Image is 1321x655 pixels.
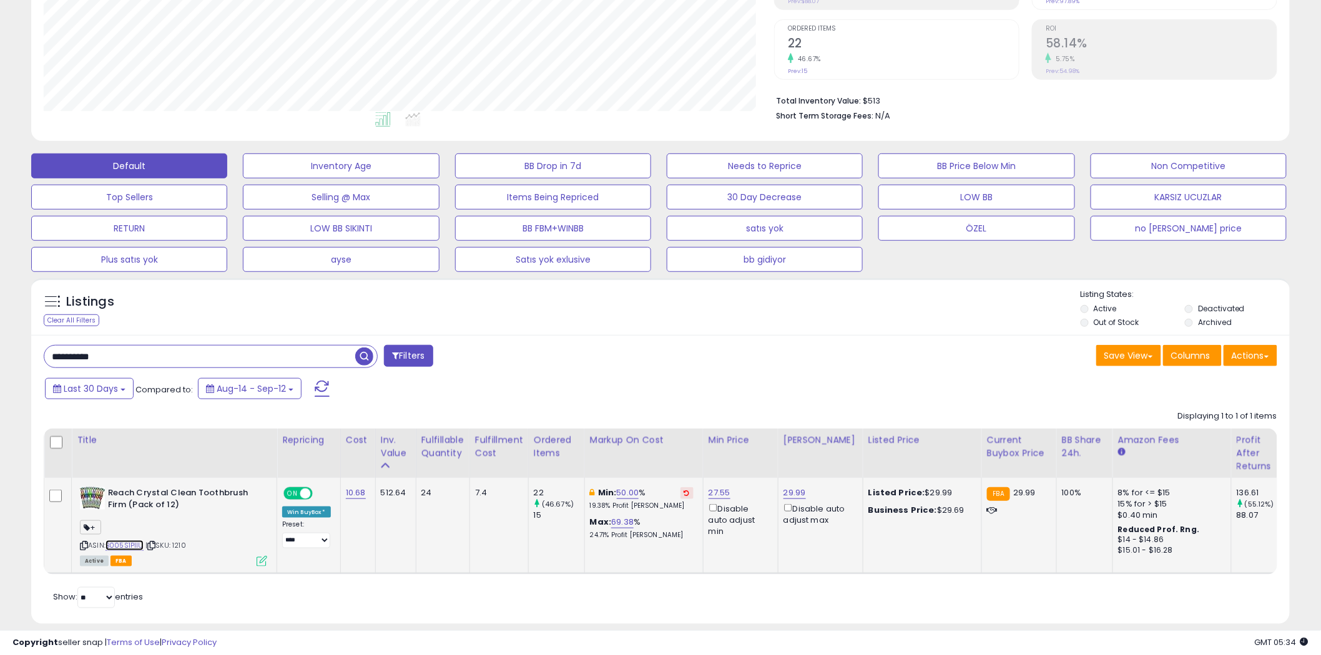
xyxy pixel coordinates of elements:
[1245,499,1274,509] small: (55.12%)
[243,185,439,210] button: Selling @ Max
[311,488,331,499] span: OFF
[421,487,460,498] div: 24
[1046,67,1079,75] small: Prev: 54.98%
[534,434,579,460] div: Ordered Items
[285,488,300,499] span: ON
[1118,498,1222,510] div: 15% for > $15
[598,487,617,498] b: Min:
[868,505,972,516] div: $29.69
[12,636,58,648] strong: Copyright
[198,378,302,399] button: Aug-14 - Sep-12
[455,185,651,210] button: Items Being Repriced
[788,26,1019,32] span: Ordered Items
[31,185,227,210] button: Top Sellers
[243,216,439,241] button: LOW BB SIKINTI
[107,636,160,648] a: Terms of Use
[346,487,366,499] a: 10.68
[135,384,193,395] span: Compared to:
[475,487,519,498] div: 7.4
[384,345,433,367] button: Filters
[31,153,227,178] button: Default
[878,153,1074,178] button: BB Price Below Min
[77,434,272,447] div: Title
[80,520,101,535] span: +
[243,153,439,178] button: Inventory Age
[1118,487,1222,498] div: 8% for <= $15
[868,487,972,498] div: $29.99
[1046,36,1277,53] h2: 58.14%
[66,293,114,311] h5: Listings
[1118,535,1222,545] div: $14 - $14.86
[106,540,144,551] a: B005S1PIIU
[381,487,406,498] div: 512.64
[80,487,267,565] div: ASIN:
[80,556,109,566] span: All listings currently available for purchase on Amazon
[31,247,227,272] button: Plus satıs yok
[1091,153,1287,178] button: Non Competitive
[783,434,858,447] div: [PERSON_NAME]
[1046,26,1277,32] span: ROI
[667,153,863,178] button: Needs to Reprice
[617,487,639,499] a: 50.00
[793,54,821,64] small: 46.67%
[381,434,411,460] div: Inv. value
[534,510,584,521] div: 15
[590,434,698,447] div: Markup on Cost
[776,92,1268,107] li: $513
[145,540,186,550] span: | SKU: 1210
[788,67,807,75] small: Prev: 15
[1062,434,1107,460] div: BB Share 24h.
[282,520,331,548] div: Preset:
[1237,510,1287,521] div: 88.07
[108,487,260,513] b: Reach Crystal Clean Toothbrush Firm (Pack of 12)
[162,636,217,648] a: Privacy Policy
[243,247,439,272] button: ayse
[346,434,370,447] div: Cost
[455,153,651,178] button: BB Drop in 7d
[1094,303,1117,314] label: Active
[878,216,1074,241] button: ÖZEL
[788,36,1019,53] h2: 22
[1091,216,1287,241] button: no [PERSON_NAME] price
[80,487,105,510] img: 61rAE86FfBL._SL40_.jpg
[878,185,1074,210] button: LOW BB
[1051,54,1075,64] small: 5.75%
[709,434,773,447] div: Min Price
[1118,434,1226,447] div: Amazon Fees
[776,95,861,106] b: Total Inventory Value:
[590,487,694,510] div: %
[1062,487,1103,498] div: 100%
[53,591,143,603] span: Show: entries
[1171,349,1211,362] span: Columns
[455,247,651,272] button: Satıs yok exlusive
[783,487,806,499] a: 29.99
[667,247,863,272] button: bb gidiyor
[1081,289,1290,301] p: Listing States:
[1096,345,1161,366] button: Save View
[709,502,769,537] div: Disable auto adjust min
[590,517,694,540] div: %
[611,516,634,528] a: 69.38
[1118,545,1222,556] div: $15.01 - $16.28
[987,487,1010,501] small: FBA
[590,531,694,540] p: 24.71% Profit [PERSON_NAME]
[534,487,584,498] div: 22
[709,487,730,499] a: 27.55
[31,216,227,241] button: RETURN
[1224,345,1277,366] button: Actions
[110,556,132,566] span: FBA
[667,185,863,210] button: 30 Day Decrease
[590,516,612,528] b: Max:
[282,507,331,518] div: Win BuyBox *
[1118,510,1222,521] div: $0.40 min
[217,382,286,395] span: Aug-14 - Sep-12
[875,110,890,122] span: N/A
[1198,303,1245,314] label: Deactivated
[1013,487,1036,498] span: 29.99
[282,434,335,447] div: Repricing
[1091,185,1287,210] button: KARSIZ UCUZLAR
[776,110,873,121] b: Short Term Storage Fees:
[421,434,464,460] div: Fulfillable Quantity
[12,637,217,649] div: seller snap | |
[455,216,651,241] button: BB FBM+WINBB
